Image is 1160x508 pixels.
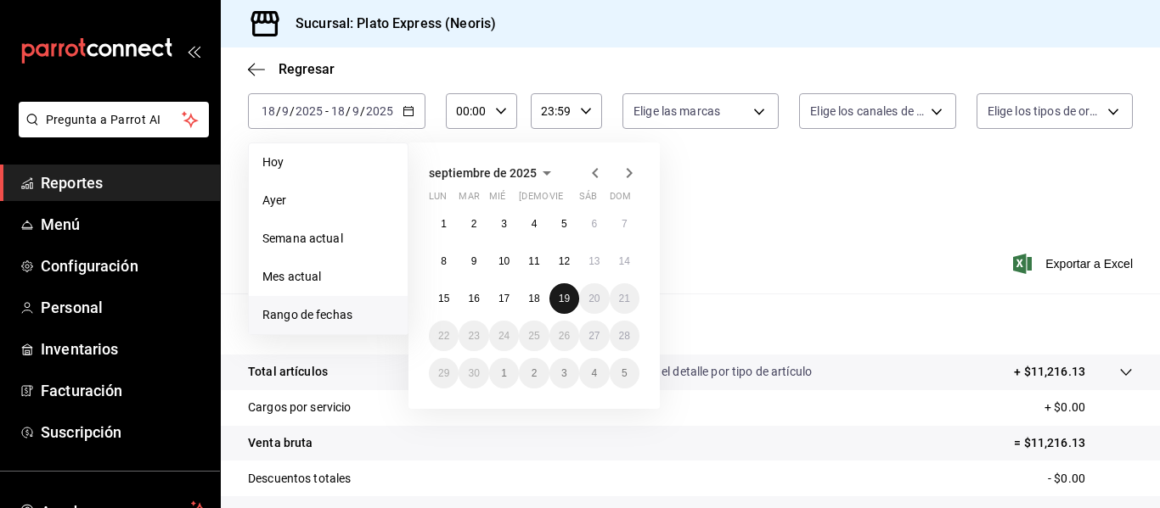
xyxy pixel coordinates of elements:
[459,321,488,351] button: 23 de septiembre de 2025
[579,191,597,209] abbr: sábado
[1016,254,1133,274] button: Exportar a Excel
[262,268,394,286] span: Mes actual
[619,255,630,267] abbr: 14 de septiembre de 2025
[988,103,1101,120] span: Elige los tipos de orden
[498,293,510,304] abbr: 17 de septiembre de 2025
[489,283,519,314] button: 17 de septiembre de 2025
[262,154,394,171] span: Hoy
[559,255,570,267] abbr: 12 de septiembre de 2025
[579,321,609,351] button: 27 de septiembre de 2025
[501,367,507,379] abbr: 1 de octubre de 2025
[498,330,510,342] abbr: 24 de septiembre de 2025
[360,104,365,118] span: /
[429,191,447,209] abbr: lunes
[429,358,459,388] button: 29 de septiembre de 2025
[441,255,447,267] abbr: 8 de septiembre de 2025
[591,218,597,230] abbr: 6 de septiembre de 2025
[459,209,488,239] button: 2 de septiembre de 2025
[549,246,579,276] button: 12 de septiembre de 2025
[559,330,570,342] abbr: 26 de septiembre de 2025
[532,367,538,379] abbr: 2 de octubre de 2025
[41,379,206,402] span: Facturación
[549,191,563,209] abbr: viernes
[438,293,449,304] abbr: 15 de septiembre de 2025
[810,103,924,120] span: Elige los canales de venta
[352,104,360,118] input: --
[519,209,549,239] button: 4 de septiembre de 2025
[549,209,579,239] button: 5 de septiembre de 2025
[519,191,619,209] abbr: jueves
[468,367,479,379] abbr: 30 de septiembre de 2025
[12,123,209,141] a: Pregunta a Parrot AI
[1014,434,1133,452] p: = $11,216.13
[346,104,351,118] span: /
[468,293,479,304] abbr: 16 de septiembre de 2025
[519,321,549,351] button: 25 de septiembre de 2025
[262,192,394,209] span: Ayer
[187,44,200,58] button: open_drawer_menu
[501,218,507,230] abbr: 3 de septiembre de 2025
[610,246,639,276] button: 14 de septiembre de 2025
[19,102,209,137] button: Pregunta a Parrot AI
[619,293,630,304] abbr: 21 de septiembre de 2025
[281,104,290,118] input: --
[1014,363,1085,381] p: + $11,216.13
[429,166,537,180] span: septiembre de 2025
[588,255,600,267] abbr: 13 de septiembre de 2025
[279,61,335,77] span: Regresar
[459,246,488,276] button: 9 de septiembre de 2025
[441,218,447,230] abbr: 1 de septiembre de 2025
[41,171,206,194] span: Reportes
[549,283,579,314] button: 19 de septiembre de 2025
[579,358,609,388] button: 4 de octubre de 2025
[248,61,335,77] button: Regresar
[261,104,276,118] input: --
[295,104,324,118] input: ----
[248,434,313,452] p: Venta bruta
[248,399,352,416] p: Cargos por servicio
[519,283,549,314] button: 18 de septiembre de 2025
[330,104,346,118] input: --
[610,283,639,314] button: 21 de septiembre de 2025
[619,330,630,342] abbr: 28 de septiembre de 2025
[610,358,639,388] button: 5 de octubre de 2025
[282,14,496,34] h3: Sucursal: Plato Express (Neoris)
[579,283,609,314] button: 20 de septiembre de 2025
[325,104,329,118] span: -
[46,111,183,129] span: Pregunta a Parrot AI
[528,330,539,342] abbr: 25 de septiembre de 2025
[471,255,477,267] abbr: 9 de septiembre de 2025
[489,358,519,388] button: 1 de octubre de 2025
[561,367,567,379] abbr: 3 de octubre de 2025
[276,104,281,118] span: /
[429,321,459,351] button: 22 de septiembre de 2025
[471,218,477,230] abbr: 2 de septiembre de 2025
[559,293,570,304] abbr: 19 de septiembre de 2025
[429,209,459,239] button: 1 de septiembre de 2025
[262,306,394,324] span: Rango de fechas
[610,191,631,209] abbr: domingo
[248,470,351,488] p: Descuentos totales
[459,358,488,388] button: 30 de septiembre de 2025
[459,283,488,314] button: 16 de septiembre de 2025
[528,255,539,267] abbr: 11 de septiembre de 2025
[41,254,206,277] span: Configuración
[438,330,449,342] abbr: 22 de septiembre de 2025
[532,218,538,230] abbr: 4 de septiembre de 2025
[41,296,206,319] span: Personal
[588,293,600,304] abbr: 20 de septiembre de 2025
[41,338,206,360] span: Inventarios
[365,104,394,118] input: ----
[1045,399,1133,416] p: + $0.00
[528,293,539,304] abbr: 18 de septiembre de 2025
[262,230,394,248] span: Semana actual
[549,321,579,351] button: 26 de septiembre de 2025
[429,246,459,276] button: 8 de septiembre de 2025
[588,330,600,342] abbr: 27 de septiembre de 2025
[549,358,579,388] button: 3 de octubre de 2025
[633,103,720,120] span: Elige las marcas
[610,209,639,239] button: 7 de septiembre de 2025
[468,330,479,342] abbr: 23 de septiembre de 2025
[459,191,479,209] abbr: martes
